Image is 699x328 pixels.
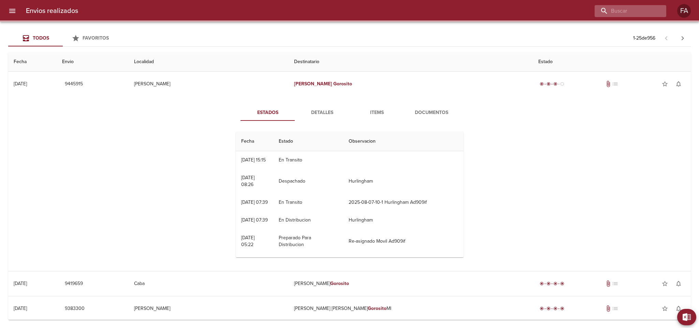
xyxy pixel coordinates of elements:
[368,305,387,311] em: Gorosito
[595,5,655,17] input: buscar
[675,305,682,312] span: notifications_none
[553,306,557,311] span: radio_button_checked
[343,254,464,278] td: 798364324
[57,52,129,72] th: Envio
[236,132,274,151] th: Fecha
[241,104,459,121] div: Tabs detalle de guia
[241,175,254,187] div: [DATE] 08:26
[241,217,268,223] div: [DATE] 07:39
[538,305,566,312] div: Entregado
[658,77,672,91] button: Agregar a favoritos
[677,309,696,325] button: Exportar Excel
[538,81,566,87] div: En viaje
[560,282,564,286] span: radio_button_checked
[343,132,464,151] th: Observacion
[343,194,464,211] td: 2025-08-07-10-1 Hurlingham Ad909if
[633,35,655,42] p: 1 - 25 de 956
[343,229,464,254] td: Re-asignado Movil Ad909if
[33,35,49,41] span: Todos
[661,280,668,287] span: star_border
[658,34,674,41] span: Pagina anterior
[273,254,343,278] td: Cot Generado
[547,282,551,286] span: radio_button_checked
[605,305,612,312] span: Tiene documentos adjuntos
[62,78,86,90] button: 9445915
[26,5,78,16] h6: Envios realizados
[343,211,464,229] td: Hurlingham
[65,304,85,313] span: 9383300
[4,3,20,19] button: menu
[129,72,289,96] td: [PERSON_NAME]
[605,81,612,87] span: Tiene documentos adjuntos
[658,302,672,315] button: Agregar a favoritos
[8,30,117,46] div: Tabs Envios
[62,302,87,315] button: 9383300
[245,109,291,117] span: Estados
[540,282,544,286] span: radio_button_checked
[605,280,612,287] span: Tiene documentos adjuntos
[14,305,27,311] div: [DATE]
[408,109,455,117] span: Documentos
[612,280,618,287] span: No tiene pedido asociado
[533,52,691,72] th: Estado
[553,282,557,286] span: radio_button_checked
[273,229,343,254] td: Preparado Para Distribucion
[674,30,691,46] span: Pagina siguiente
[14,81,27,87] div: [DATE]
[14,281,27,286] div: [DATE]
[294,81,332,87] em: [PERSON_NAME]
[129,52,289,72] th: Localidad
[241,235,254,247] div: [DATE] 05:22
[241,157,266,163] div: [DATE] 15:15
[65,280,83,288] span: 9419659
[658,277,672,290] button: Agregar a favoritos
[273,211,343,229] td: En Distribucion
[273,151,343,169] td: En Transito
[612,81,618,87] span: No tiene pedido asociado
[343,169,464,194] td: Hurlingham
[547,306,551,311] span: radio_button_checked
[677,4,691,18] div: FA
[672,277,685,290] button: Activar notificaciones
[560,82,564,86] span: radio_button_unchecked
[612,305,618,312] span: No tiene pedido asociado
[299,109,346,117] span: Detalles
[129,296,289,321] td: [PERSON_NAME]
[273,194,343,211] td: En Transito
[538,280,566,287] div: Entregado
[672,77,685,91] button: Activar notificaciones
[330,281,349,286] em: Gorosito
[289,271,533,296] td: [PERSON_NAME]
[289,52,533,72] th: Destinatario
[333,81,352,87] em: Gorosito
[241,199,268,205] div: [DATE] 07:39
[273,169,343,194] td: Despachado
[540,306,544,311] span: radio_button_checked
[547,82,551,86] span: radio_button_checked
[129,271,289,296] td: Caba
[289,296,533,321] td: [PERSON_NAME] [PERSON_NAME] Ml
[661,305,668,312] span: star_border
[62,277,86,290] button: 9419659
[661,81,668,87] span: star_border
[83,35,109,41] span: Favoritos
[540,82,544,86] span: radio_button_checked
[672,302,685,315] button: Activar notificaciones
[273,132,343,151] th: Estado
[675,280,682,287] span: notifications_none
[553,82,557,86] span: radio_button_checked
[65,80,83,88] span: 9445915
[8,52,57,72] th: Fecha
[675,81,682,87] span: notifications_none
[560,306,564,311] span: radio_button_checked
[354,109,400,117] span: Items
